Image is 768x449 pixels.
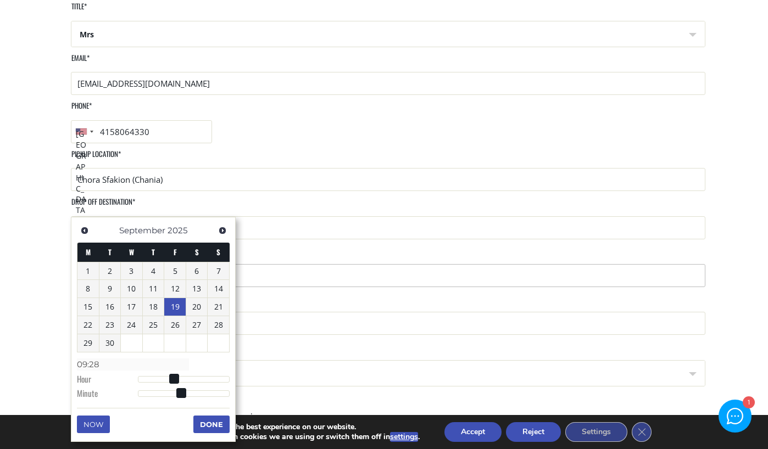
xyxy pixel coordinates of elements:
a: 28 [208,316,229,334]
a: Previous [77,223,92,238]
a: 5 [164,262,186,280]
div: 1 [742,397,754,409]
a: 24 [121,316,142,334]
a: 3 [121,262,142,280]
div: Please tell us any special requirements you may have. [71,411,705,422]
div: Selected country [71,121,97,143]
a: 18 [143,298,164,316]
button: Now [77,416,110,433]
span: September [119,225,165,235]
dt: Hour [77,373,138,388]
dt: Minute [77,388,138,402]
a: 15 [77,298,99,316]
label: Drop off destination [71,197,135,216]
button: Close GDPR Cookie Banner [632,422,652,442]
a: 23 [99,316,121,334]
span: Next [218,226,227,235]
a: 30 [99,334,121,352]
a: 16 [99,298,121,316]
p: You can find out more about which cookies we are using or switch them off in . [114,432,420,442]
a: 25 [143,316,164,334]
button: Settings [565,422,627,442]
a: 8 [77,280,99,298]
span: Tuesday [108,246,112,257]
a: 29 [77,334,99,352]
a: 14 [208,280,229,298]
a: 1 [77,262,99,280]
a: 22 [77,316,99,334]
a: 17 [121,298,142,316]
a: 10 [121,280,142,298]
span: Monday [86,246,91,257]
a: 4 [143,262,164,280]
p: We are using cookies to give you the best experience on our website. [114,422,420,432]
a: 21 [208,298,229,316]
a: 2 [99,262,121,280]
a: 11 [143,280,164,298]
a: 6 [186,262,208,280]
button: settings [390,432,418,442]
a: 7 [208,262,229,280]
a: Next [215,223,230,238]
span: Wednesday [129,246,134,257]
button: Accept [444,422,502,442]
label: Phone [71,100,92,120]
span: Saturday [195,246,199,257]
a: 9 [99,280,121,298]
span: Sunday [216,246,220,257]
span: Friday [174,246,177,257]
a: 19 [164,298,186,316]
a: 12 [164,280,186,298]
a: 13 [186,280,208,298]
button: Done [193,416,230,433]
span: [GEOGRAPHIC_DATA] +1 [76,128,86,237]
span: Thursday [152,246,155,257]
label: Pickup location [71,149,121,168]
label: Title [71,1,87,20]
button: Reject [506,422,561,442]
span: 2025 [168,225,187,235]
label: Email [71,53,90,72]
span: Previous [80,226,89,235]
a: 27 [186,316,208,334]
a: 20 [186,298,208,316]
a: 26 [164,316,186,334]
input: +1 201-555-0123 [71,120,212,143]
